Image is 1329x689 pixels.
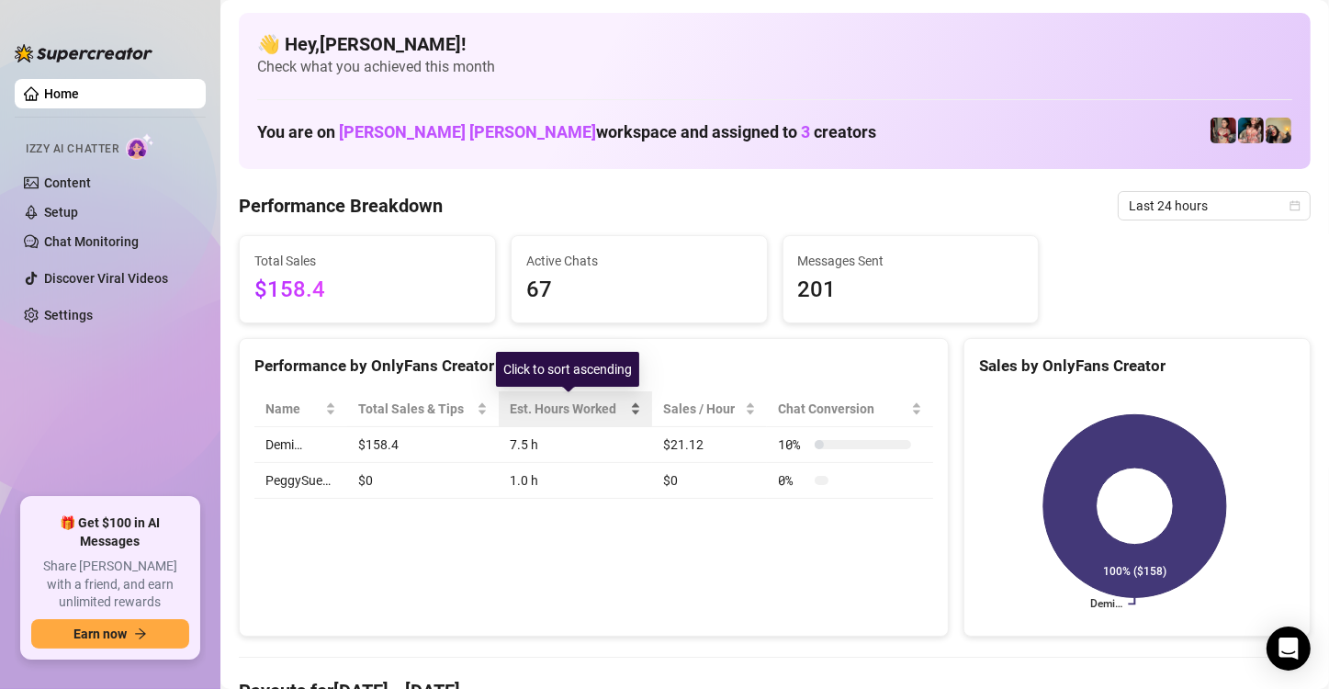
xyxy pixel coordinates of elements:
[257,31,1292,57] h4: 👋 Hey, [PERSON_NAME] !
[652,427,768,463] td: $21.12
[778,435,807,455] span: 10 %
[134,627,147,640] span: arrow-right
[254,354,933,378] div: Performance by OnlyFans Creator
[526,273,752,308] span: 67
[347,427,499,463] td: $158.4
[499,463,651,499] td: 1.0 h
[778,399,907,419] span: Chat Conversion
[347,463,499,499] td: $0
[358,399,473,419] span: Total Sales & Tips
[44,308,93,322] a: Settings
[1290,200,1301,211] span: calendar
[44,205,78,220] a: Setup
[257,122,876,142] h1: You are on workspace and assigned to creators
[801,122,810,141] span: 3
[31,514,189,550] span: 🎁 Get $100 in AI Messages
[44,234,139,249] a: Chat Monitoring
[73,627,127,641] span: Earn now
[767,391,932,427] th: Chat Conversion
[44,271,168,286] a: Discover Viral Videos
[798,273,1024,308] span: 201
[265,399,321,419] span: Name
[339,122,596,141] span: [PERSON_NAME] [PERSON_NAME]
[778,470,807,491] span: 0 %
[1266,118,1291,143] img: Mistress
[31,619,189,649] button: Earn nowarrow-right
[1211,118,1236,143] img: Demi
[1238,118,1264,143] img: PeggySue
[254,251,480,271] span: Total Sales
[44,175,91,190] a: Content
[1267,627,1311,671] div: Open Intercom Messenger
[257,57,1292,77] span: Check what you achieved this month
[44,86,79,101] a: Home
[526,251,752,271] span: Active Chats
[499,427,651,463] td: 7.5 h
[1129,192,1300,220] span: Last 24 hours
[254,463,347,499] td: PeggySue…
[254,273,480,308] span: $158.4
[347,391,499,427] th: Total Sales & Tips
[15,44,152,62] img: logo-BBDzfeDw.svg
[254,427,347,463] td: Demi…
[239,193,443,219] h4: Performance Breakdown
[798,251,1024,271] span: Messages Sent
[31,558,189,612] span: Share [PERSON_NAME] with a friend, and earn unlimited rewards
[979,354,1295,378] div: Sales by OnlyFans Creator
[26,141,118,158] span: Izzy AI Chatter
[126,133,154,160] img: AI Chatter
[510,399,625,419] div: Est. Hours Worked
[496,352,639,387] div: Click to sort ascending
[1090,598,1122,611] text: Demi…
[652,463,768,499] td: $0
[652,391,768,427] th: Sales / Hour
[254,391,347,427] th: Name
[663,399,742,419] span: Sales / Hour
